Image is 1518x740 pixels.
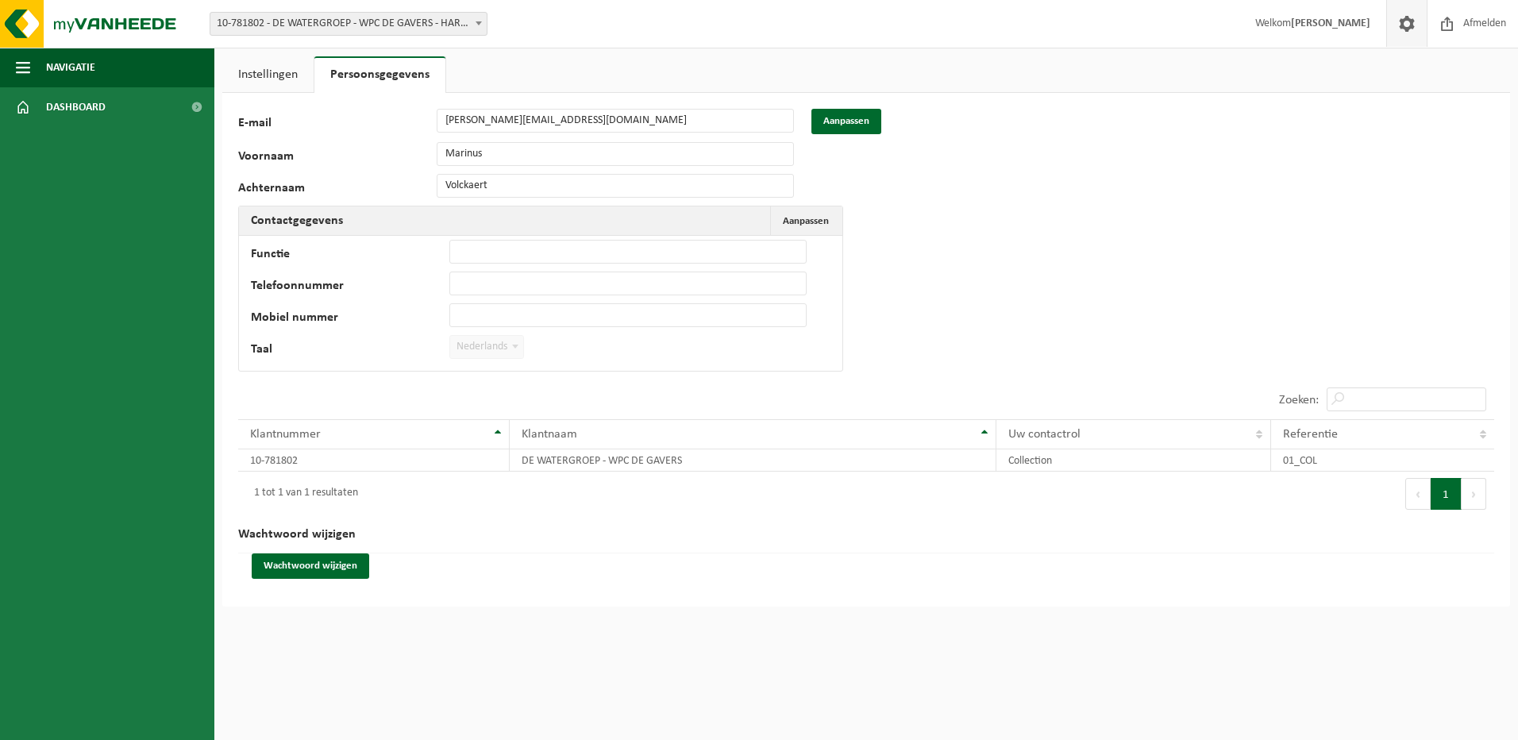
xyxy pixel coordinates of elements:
[238,117,437,134] label: E-mail
[1283,428,1338,441] span: Referentie
[251,343,449,359] label: Taal
[811,109,881,134] button: Aanpassen
[252,553,369,579] button: Wachtwoord wijzigen
[238,449,510,472] td: 10-781802
[251,248,449,264] label: Functie
[46,48,95,87] span: Navigatie
[770,206,841,235] button: Aanpassen
[1405,478,1431,510] button: Previous
[314,56,445,93] a: Persoonsgegevens
[1279,394,1319,407] label: Zoeken:
[222,56,314,93] a: Instellingen
[246,480,358,508] div: 1 tot 1 van 1 resultaten
[238,182,437,198] label: Achternaam
[250,428,321,441] span: Klantnummer
[210,12,487,36] span: 10-781802 - DE WATERGROEP - WPC DE GAVERS - HARELBEKE
[1271,449,1494,472] td: 01_COL
[437,109,794,133] input: E-mail
[783,216,829,226] span: Aanpassen
[1431,478,1462,510] button: 1
[1291,17,1370,29] strong: [PERSON_NAME]
[210,13,487,35] span: 10-781802 - DE WATERGROEP - WPC DE GAVERS - HARELBEKE
[238,150,437,166] label: Voornaam
[450,336,523,358] span: Nederlands
[239,206,355,235] h2: Contactgegevens
[1008,428,1081,441] span: Uw contactrol
[238,516,1494,553] h2: Wachtwoord wijzigen
[1462,478,1486,510] button: Next
[251,279,449,295] label: Telefoonnummer
[996,449,1271,472] td: Collection
[251,311,449,327] label: Mobiel nummer
[510,449,996,472] td: DE WATERGROEP - WPC DE GAVERS
[46,87,106,127] span: Dashboard
[522,428,577,441] span: Klantnaam
[449,335,524,359] span: Nederlands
